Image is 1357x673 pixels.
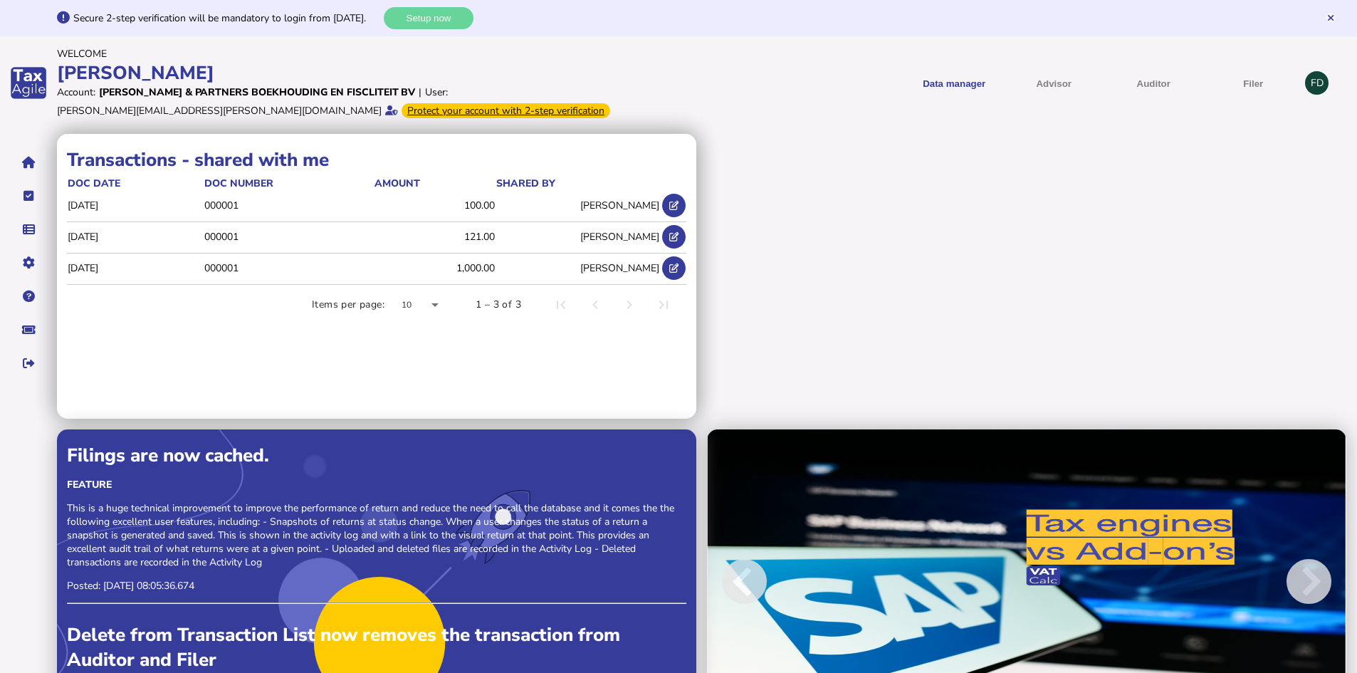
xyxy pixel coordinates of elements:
[67,221,204,251] td: [DATE]
[476,298,521,312] div: 1 – 3 of 3
[1009,66,1099,100] button: Shows a dropdown of VAT Advisor options
[384,7,473,29] button: Setup now
[1305,71,1329,95] div: Profile settings
[374,177,496,190] div: Amount
[23,229,35,230] i: Data manager
[67,501,686,569] p: This is a huge technical improvement to improve the performance of return and reduce the need to ...
[496,253,660,282] td: [PERSON_NAME]
[14,281,43,311] button: Help pages
[68,177,203,190] div: doc date
[496,221,660,251] td: [PERSON_NAME]
[57,85,95,99] div: Account:
[14,147,43,177] button: Home
[312,298,384,312] div: Items per page:
[14,348,43,378] button: Sign out
[419,85,421,99] div: |
[662,194,686,217] button: Open shared transaction
[67,579,686,593] p: Posted: [DATE] 08:05:36.674
[57,104,382,118] div: [PERSON_NAME][EMAIL_ADDRESS][PERSON_NAME][DOMAIN_NAME]
[204,177,373,190] div: doc number
[73,11,380,25] div: Secure 2-step verification will be mandatory to login from [DATE].
[14,181,43,211] button: Tasks
[57,47,674,61] div: Welcome
[204,177,273,190] div: doc number
[204,221,374,251] td: 000001
[909,66,999,100] button: Shows a dropdown of Data manager options
[1208,66,1298,100] button: Filer
[67,253,204,282] td: [DATE]
[374,177,420,190] div: Amount
[374,221,496,251] td: 121.00
[99,85,415,99] div: [PERSON_NAME] & Partners Boekhouding en Fiscliteit BV
[496,177,555,190] div: shared by
[14,214,43,244] button: Data manager
[662,256,686,280] button: Open shared transaction
[662,225,686,249] button: Open shared transaction
[67,191,204,220] td: [DATE]
[67,622,686,672] div: Delete from Transaction List now removes the transaction from Auditor and Filer
[681,66,1299,100] menu: navigate products
[496,191,660,220] td: [PERSON_NAME]
[425,85,448,99] div: User:
[14,315,43,345] button: Raise a support ticket
[67,443,686,468] div: Filings are now cached.
[68,177,120,190] div: doc date
[374,253,496,282] td: 1,000.00
[204,191,374,220] td: 000001
[1109,66,1198,100] button: Auditor
[14,248,43,278] button: Manage settings
[67,478,686,491] div: Feature
[374,191,496,220] td: 100.00
[204,253,374,282] td: 000001
[67,147,686,172] h1: Transactions - shared with me
[1326,13,1336,23] button: Hide message
[402,103,610,118] div: From Oct 1, 2025, 2-step verification will be required to login. Set it up now...
[57,61,674,85] div: [PERSON_NAME]
[496,177,659,190] div: shared by
[385,105,398,115] i: Email verified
